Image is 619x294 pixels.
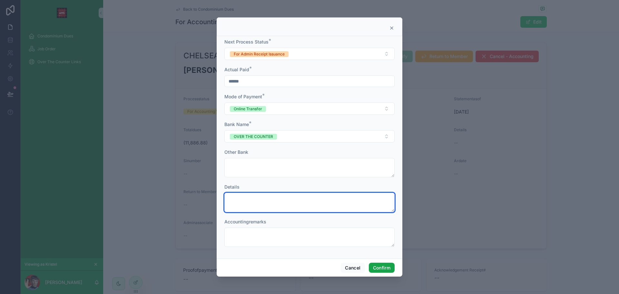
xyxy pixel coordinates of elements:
button: Select Button [224,130,395,142]
div: For Admin Receipt Issuance [234,51,285,57]
div: OVER THE COUNTER [234,134,273,140]
span: Bank Name [224,122,249,127]
div: Online Transfer [234,106,262,112]
span: Accountingremarks [224,219,266,224]
button: Cancel [341,263,365,273]
span: Next Process Status [224,39,269,44]
button: Select Button [224,103,395,115]
span: Details [224,184,240,190]
span: Actual Paid [224,67,249,72]
button: Confirm [369,263,395,273]
button: Select Button [224,48,395,60]
span: Other Bank [224,149,248,155]
span: Mode of Payment [224,94,262,99]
